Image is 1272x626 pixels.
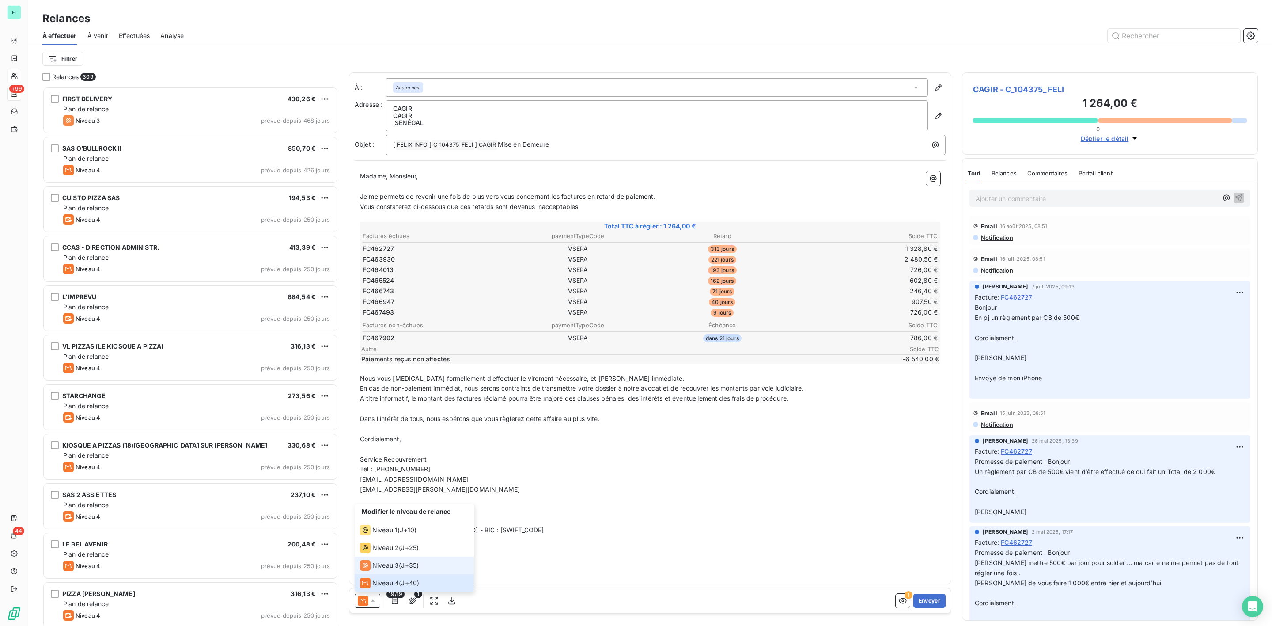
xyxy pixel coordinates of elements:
span: 194,53 € [289,194,316,201]
span: Paiements reçus non affectés [361,355,884,364]
div: Open Intercom Messenger [1242,596,1263,617]
span: 200,48 € [288,540,316,548]
span: Modifier le niveau de relance [362,508,450,515]
span: ] [429,140,432,148]
span: J+10 ) [400,526,416,535]
span: 71 jours [710,288,734,296]
span: 309 [80,73,95,81]
span: Notification [980,421,1013,428]
h3: 1 264,00 € [973,95,1247,113]
span: 316,13 € [291,590,316,597]
label: À : [355,83,386,92]
span: 15 juin 2025, 08:51 [1000,410,1046,416]
span: Total TTC à régler : 1 264,00 € [361,222,939,231]
span: Plan de relance [63,254,109,261]
th: paymentTypeCode [507,321,650,330]
p: CAGIR [393,105,920,112]
span: 16 août 2025, 08:51 [1000,224,1048,229]
span: 430,26 € [288,95,316,102]
span: Niveau 2 [372,543,399,552]
span: 221 jours [708,256,736,264]
span: Email [981,223,997,230]
span: prévue depuis 250 jours [261,364,330,372]
span: ] [475,140,477,148]
span: Cordialement, [360,435,401,443]
span: Promesse de paiement : Bonjour Un règlement par CB de 500€ vient d’être effectué ce qui fait un T... [975,458,1215,516]
button: Envoyer [913,594,946,608]
span: STARCHANGE [62,392,106,399]
span: prévue depuis 250 jours [261,562,330,569]
span: SAS 2 ASSIETTES [62,491,116,498]
th: Échéance [651,321,794,330]
span: prévue depuis 250 jours [261,463,330,470]
span: Notification [980,267,1013,274]
span: Email [981,255,997,262]
span: VL PIZZAS (LE KIOSQUE A PIZZA) [62,342,164,350]
span: CAGIR - C_104375_FELI [973,83,1247,95]
span: [EMAIL_ADDRESS][DOMAIN_NAME] [360,475,468,483]
span: LE BEL AVENIR [62,540,108,548]
span: Adresse : [355,101,382,108]
span: Facture : [975,447,999,456]
span: Plan de relance [63,402,109,410]
span: 26 mai 2025, 13:39 [1032,438,1078,444]
span: 684,54 € [288,293,316,300]
span: SAS O’BULLROCK II [62,144,122,152]
span: 850,70 € [288,144,316,152]
th: Factures échues [362,231,506,241]
div: ( [360,543,419,553]
span: FC463930 [363,255,395,264]
td: VSEPA [507,333,650,343]
div: ( [360,560,419,571]
div: FI [7,5,21,19]
span: 193 jours [708,266,737,274]
span: FC467493 [363,308,394,317]
span: 413,39 € [289,243,316,251]
span: Niveau 4 [76,315,100,322]
span: Plan de relance [63,600,109,607]
span: prévue depuis 426 jours [261,167,330,174]
span: prévue depuis 250 jours [261,612,330,619]
span: J+40 ) [401,579,419,588]
th: Solde TTC [795,321,939,330]
span: Portail client [1079,170,1113,177]
span: Niveau 4 [76,612,100,619]
span: Niveau 1 [372,526,397,535]
span: FC462727 [363,244,394,253]
span: Niveau 4 [76,513,100,520]
span: Plan de relance [63,204,109,212]
span: C_104375_FELI [432,140,474,150]
span: A titre informatif, le montant des factures réclamé pourra être majoré des clauses pénales, des i... [360,395,788,402]
span: Envoyé de mon iPhone [975,374,1042,382]
span: Niveau 3 [372,561,399,570]
span: FC462727 [1001,292,1032,302]
span: Niveau 4 [76,216,100,223]
td: FC467902 [362,333,506,343]
span: Facture : [975,292,999,302]
th: Retard [651,231,794,241]
td: VSEPA [507,276,650,285]
span: CAGIR [477,140,497,150]
input: Rechercher [1108,29,1240,43]
span: À venir [87,31,108,40]
span: Dans l’intérêt de tous, nous espérons que vous règlerez cette affaire au plus vite. [360,415,599,422]
span: Plan de relance [63,303,109,311]
button: Filtrer [42,52,83,66]
span: 40 jours [709,298,735,306]
span: 16 juil. 2025, 08:51 [1000,256,1045,262]
span: 44 [13,527,24,535]
h3: Relances [42,11,90,27]
span: KIOSQUE A PIZZAS (18)[GEOGRAPHIC_DATA] SUR [PERSON_NAME] [62,441,267,449]
span: Plan de relance [63,451,109,459]
span: 313 jours [708,245,737,253]
span: Plan de relance [63,550,109,558]
span: Je me permets de revenir une fois de plus vers vous concernant les factures en retard de paiement. [360,193,655,200]
span: Autre [361,345,886,353]
span: 19/19 [386,590,405,598]
span: 7 juil. 2025, 09:13 [1032,284,1075,289]
td: 246,40 € [795,286,939,296]
span: CUISTO PIZZA SAS [62,194,120,201]
span: FC462727 [1001,447,1032,456]
button: Déplier le détail [1078,133,1142,144]
span: FC466947 [363,297,394,306]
